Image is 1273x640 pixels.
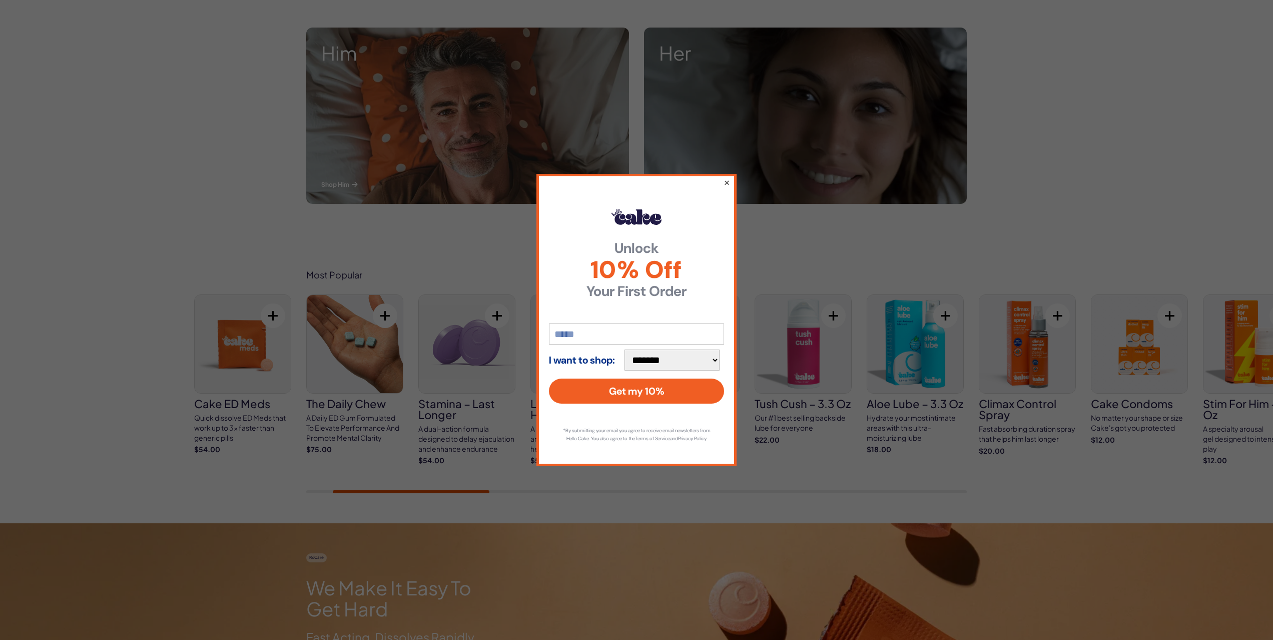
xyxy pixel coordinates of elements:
button: × [724,176,730,188]
a: Privacy Policy [678,435,706,442]
strong: Your First Order [549,284,724,298]
strong: Unlock [549,241,724,255]
span: 10% Off [549,258,724,282]
strong: I want to shop: [549,355,615,366]
a: Terms of Service [635,435,670,442]
p: *By submitting your email you agree to receive email newsletters from Hello Cake. You also agree ... [559,427,714,443]
img: Hello Cake [611,209,662,225]
button: Get my 10% [549,379,724,404]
